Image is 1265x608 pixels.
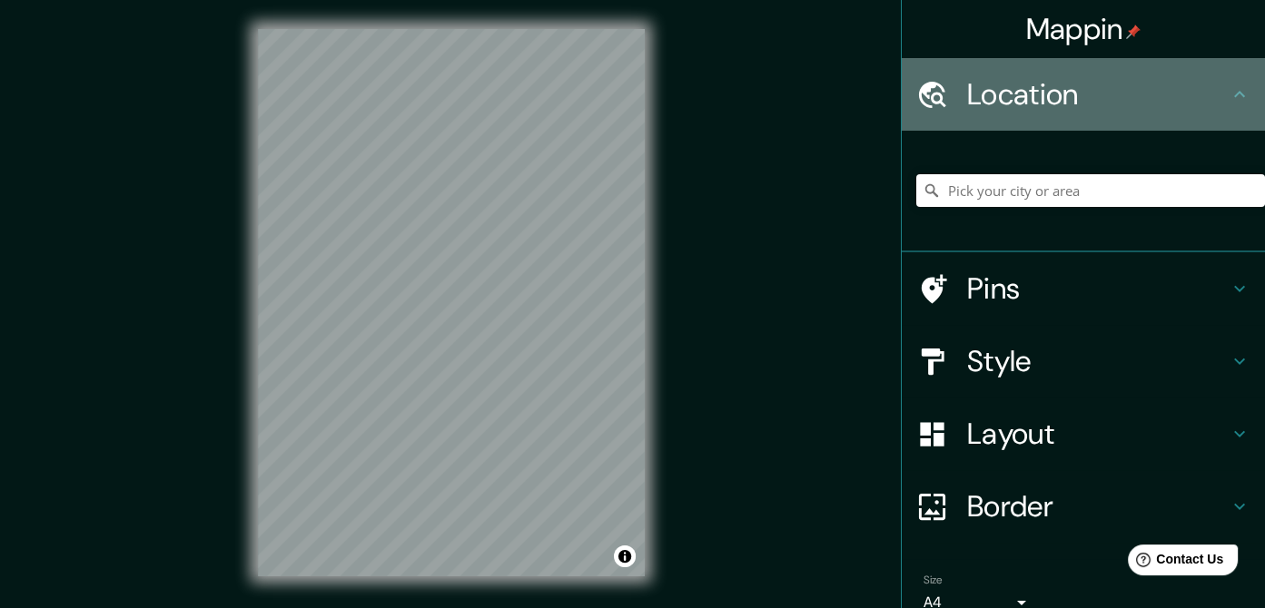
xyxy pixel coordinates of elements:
h4: Mappin [1026,11,1141,47]
label: Size [924,573,943,588]
input: Pick your city or area [916,174,1265,207]
h4: Layout [967,416,1229,452]
div: Style [902,325,1265,397]
div: Location [902,58,1265,131]
h4: Style [967,343,1229,379]
h4: Location [967,76,1229,113]
iframe: Help widget launcher [1103,537,1245,588]
div: Border [902,470,1265,543]
canvas: Map [258,29,645,576]
button: Toggle attribution [614,545,636,567]
h4: Pins [967,270,1229,307]
div: Pins [902,252,1265,325]
div: Layout [902,397,1265,470]
h4: Border [967,488,1229,525]
img: pin-icon.png [1126,25,1141,39]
